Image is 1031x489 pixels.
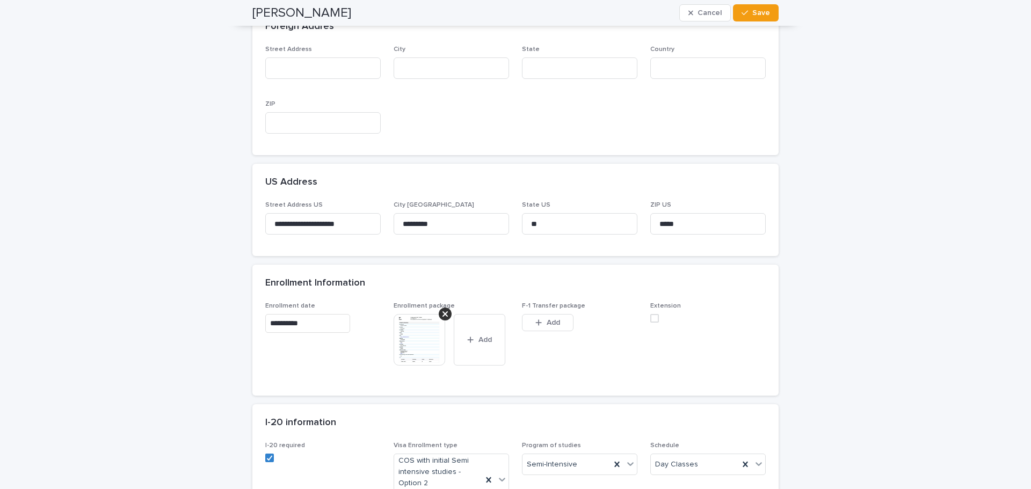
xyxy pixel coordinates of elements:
span: COS with initial Semi intensive studies - Option 2 [398,455,478,488]
h2: [PERSON_NAME] [252,5,351,21]
span: Cancel [698,9,722,17]
span: Enrollment package [394,303,455,309]
span: City [394,46,405,53]
button: Save [733,4,779,21]
span: Add [478,336,492,344]
h2: Enrollment Information [265,278,365,289]
span: Street Address US [265,202,323,208]
button: Add [454,314,505,366]
span: Schedule [650,442,679,449]
span: Program of studies [522,442,581,449]
span: ZIP [265,101,275,107]
span: Street Address [265,46,312,53]
span: ZIP US [650,202,671,208]
span: Semi-Intensive [527,459,577,470]
span: F-1 Transfer package [522,303,585,309]
span: I-20 required [265,442,305,449]
span: Save [752,9,770,17]
h2: Foreign Addres [265,21,334,33]
span: Extension [650,303,681,309]
span: State US [522,202,550,208]
span: City [GEOGRAPHIC_DATA] [394,202,474,208]
button: Cancel [679,4,731,21]
span: Enrollment date [265,303,315,309]
span: Add [547,319,560,326]
button: Add [522,314,573,331]
span: Visa Enrollment type [394,442,458,449]
span: Day Classes [655,459,698,470]
span: State [522,46,540,53]
h2: I-20 information [265,417,336,429]
span: Country [650,46,674,53]
h2: US Address [265,177,317,188]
